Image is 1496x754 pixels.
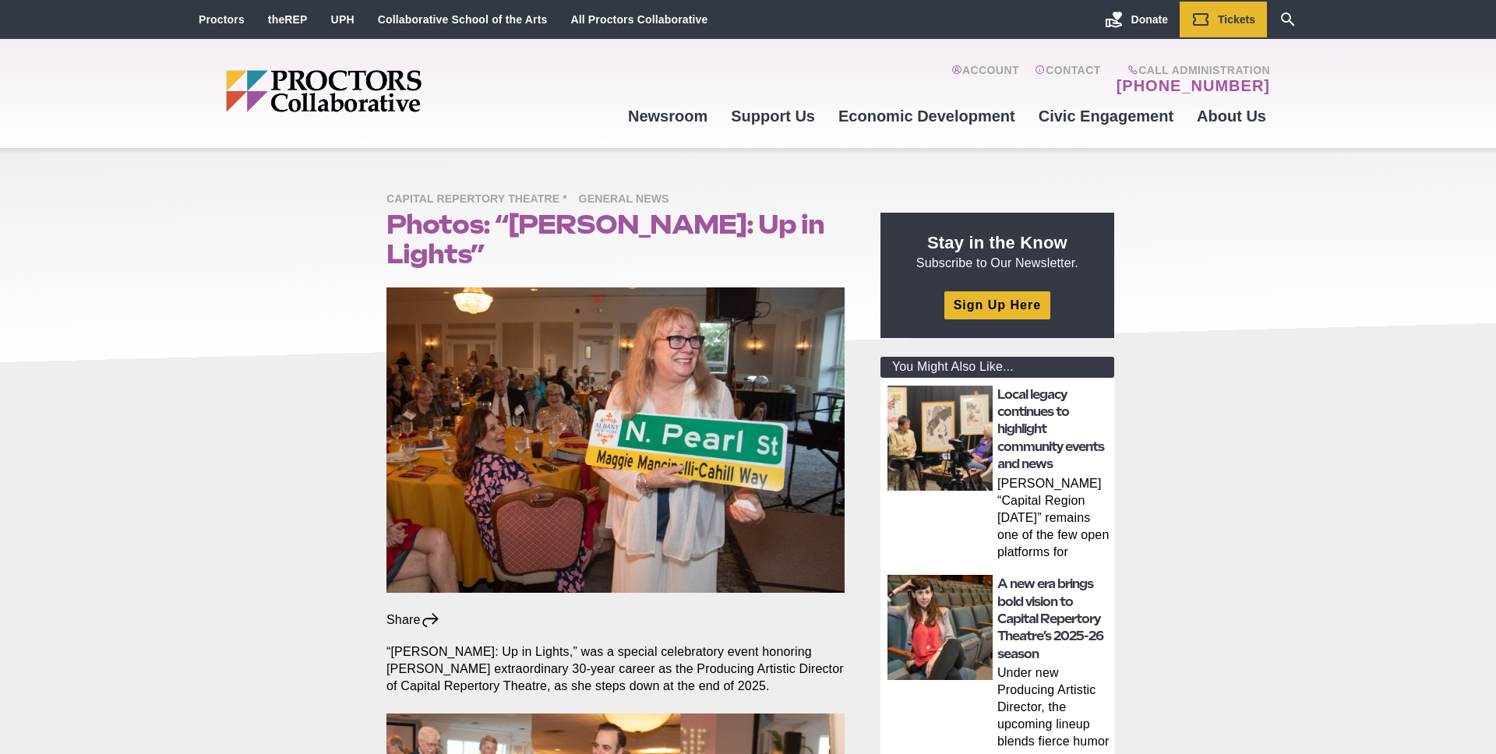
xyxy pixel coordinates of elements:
[1180,2,1267,37] a: Tickets
[268,13,308,26] a: theREP
[1267,2,1309,37] a: Search
[997,664,1110,753] p: Under new Producing Artistic Director, the upcoming lineup blends fierce humor and dazzling theat...
[827,95,1027,137] a: Economic Development
[386,210,845,269] h1: Photos: “[PERSON_NAME]: Up in Lights”
[378,13,548,26] a: Collaborative School of the Arts
[1093,2,1180,37] a: Donate
[951,64,1019,95] a: Account
[570,13,707,26] a: All Proctors Collaborative
[199,13,245,26] a: Proctors
[944,291,1050,319] a: Sign Up Here
[579,192,677,205] a: General News
[579,190,677,210] span: General News
[1185,95,1278,137] a: About Us
[997,475,1110,564] p: [PERSON_NAME] “Capital Region [DATE]” remains one of the few open platforms for everyday voices S...
[1035,64,1101,95] a: Contact
[927,233,1067,252] strong: Stay in the Know
[1131,13,1168,26] span: Donate
[386,643,845,695] p: “[PERSON_NAME]: Up in Lights,” was a special celebratory event honoring [PERSON_NAME] extraordina...
[887,575,993,680] img: thumbnail: A new era brings bold vision to Capital Repertory Theatre’s 2025-26 season
[1112,64,1270,76] span: Call Administration
[386,611,440,629] div: Share
[1218,13,1255,26] span: Tickets
[997,576,1103,661] a: A new era brings bold vision to Capital Repertory Theatre’s 2025-26 season
[386,190,575,210] span: Capital Repertory Theatre *
[1117,76,1270,95] a: [PHONE_NUMBER]
[1027,95,1185,137] a: Civic Engagement
[880,357,1114,378] div: You Might Also Like...
[616,95,719,137] a: Newsroom
[997,387,1104,472] a: Local legacy continues to highlight community events and news
[386,192,575,205] a: Capital Repertory Theatre *
[331,13,355,26] a: UPH
[226,70,542,112] img: Proctors logo
[899,231,1096,272] p: Subscribe to Our Newsletter.
[719,95,827,137] a: Support Us
[887,386,993,491] img: thumbnail: Local legacy continues to highlight community events and news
